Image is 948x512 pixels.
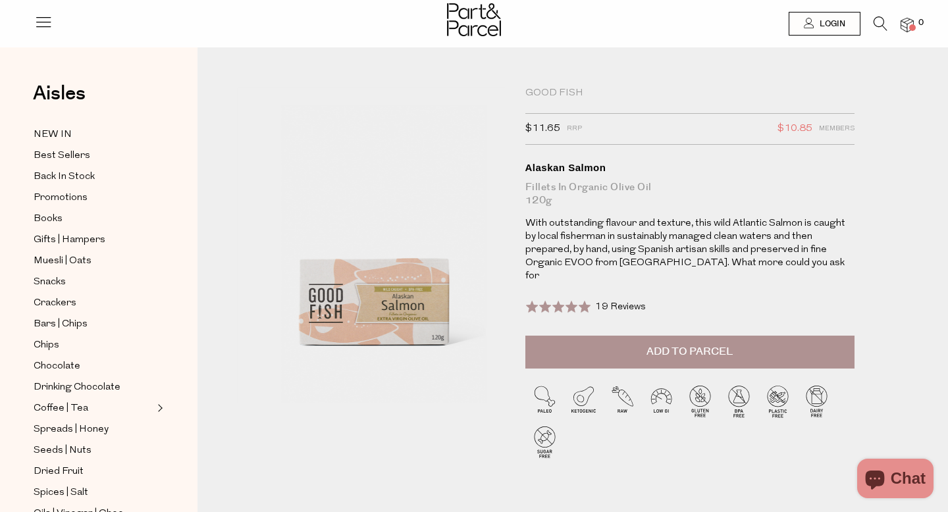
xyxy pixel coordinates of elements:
span: Members [819,120,855,138]
a: Best Sellers [34,147,153,164]
a: Spices | Salt [34,484,153,501]
span: Snacks [34,274,66,290]
span: $11.65 [525,120,560,138]
div: Alaskan Salmon [525,161,855,174]
span: Promotions [34,190,88,206]
img: P_P-ICONS-Live_Bec_V11_Low_Gi.svg [642,382,681,421]
a: Chips [34,337,153,353]
img: P_P-ICONS-Live_Bec_V11_Raw.svg [603,382,642,421]
a: Chocolate [34,358,153,374]
a: Seeds | Nuts [34,442,153,459]
span: Spreads | Honey [34,422,109,438]
a: Login [789,12,860,36]
a: Crackers [34,295,153,311]
span: NEW IN [34,127,72,143]
span: Chips [34,338,59,353]
img: P_P-ICONS-Live_Bec_V11_Sugar_Free.svg [525,422,564,461]
img: P_P-ICONS-Live_Bec_V11_Ketogenic.svg [564,382,603,421]
img: P_P-ICONS-Live_Bec_V11_Gluten_Free.svg [681,382,720,421]
span: RRP [567,120,582,138]
span: Best Sellers [34,148,90,164]
a: Dried Fruit [34,463,153,480]
span: Books [34,211,63,227]
div: Fillets in Organic Olive Oil 120g [525,181,855,207]
a: Coffee | Tea [34,400,153,417]
a: Spreads | Honey [34,421,153,438]
span: Login [816,18,845,30]
span: Back In Stock [34,169,95,185]
span: Add to Parcel [646,344,733,359]
img: P_P-ICONS-Live_Bec_V11_Dairy_Free.svg [797,382,836,421]
span: Bars | Chips [34,317,88,332]
span: Coffee | Tea [34,401,88,417]
span: 19 Reviews [595,302,646,312]
img: P_P-ICONS-Live_Bec_V11_Paleo.svg [525,382,564,421]
a: Snacks [34,274,153,290]
a: 0 [901,18,914,32]
p: With outstanding flavour and texture, this wild Atlantic Salmon is caught by local fisherman in s... [525,217,855,283]
a: Gifts | Hampers [34,232,153,248]
span: Gifts | Hampers [34,232,105,248]
span: Dried Fruit [34,464,84,480]
a: Bars | Chips [34,316,153,332]
span: Spices | Salt [34,485,88,501]
div: Good Fish [525,87,855,100]
img: Part&Parcel [447,3,501,36]
img: P_P-ICONS-Live_Bec_V11_Plastic_Free.svg [758,382,797,421]
span: Aisles [33,79,86,108]
span: 0 [915,17,927,29]
a: Drinking Chocolate [34,379,153,396]
button: Add to Parcel [525,336,855,369]
span: Seeds | Nuts [34,443,92,459]
button: Expand/Collapse Coffee | Tea [154,400,163,416]
a: Promotions [34,190,153,206]
span: Chocolate [34,359,80,374]
a: Aisles [33,84,86,116]
a: Muesli | Oats [34,253,153,269]
span: Drinking Chocolate [34,380,120,396]
span: Muesli | Oats [34,253,92,269]
img: P_P-ICONS-Live_Bec_V11_BPA_Free.svg [720,382,758,421]
span: $10.85 [777,120,812,138]
a: Back In Stock [34,168,153,185]
a: NEW IN [34,126,153,143]
span: Crackers [34,295,76,311]
a: Books [34,211,153,227]
inbox-online-store-chat: Shopify online store chat [853,459,937,501]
